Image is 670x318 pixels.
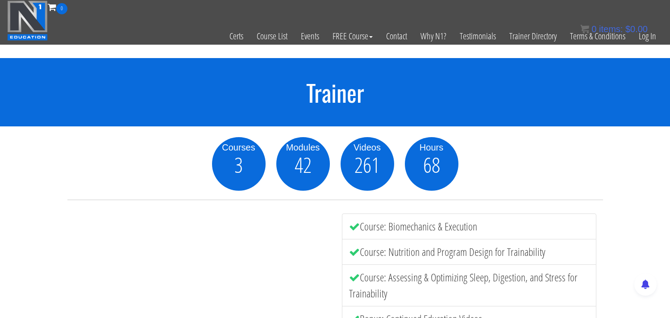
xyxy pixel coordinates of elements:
bdi: 0.00 [625,24,648,34]
div: Videos [341,141,394,154]
span: 261 [354,154,380,176]
img: icon11.png [580,25,589,33]
span: 68 [423,154,440,176]
span: items: [599,24,623,34]
a: FREE Course [326,14,379,58]
span: 0 [56,3,67,14]
a: 0 items: $0.00 [580,24,648,34]
a: Terms & Conditions [563,14,632,58]
div: Courses [212,141,266,154]
div: Modules [276,141,330,154]
span: 3 [234,154,243,176]
a: Log In [632,14,663,58]
a: Testimonials [453,14,503,58]
a: Contact [379,14,414,58]
li: Course: Nutrition and Program Design for Trainability [342,239,596,265]
img: n1-education [7,0,48,41]
a: Trainer Directory [503,14,563,58]
span: 42 [295,154,312,176]
a: Certs [223,14,250,58]
li: Course: Assessing & Optimizing Sleep, Digestion, and Stress for Trainability [342,264,596,306]
span: $ [625,24,630,34]
a: 0 [48,1,67,13]
a: Why N1? [414,14,453,58]
a: Events [294,14,326,58]
span: 0 [591,24,596,34]
div: Hours [405,141,458,154]
a: Course List [250,14,294,58]
li: Course: Biomechanics & Execution [342,213,596,239]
